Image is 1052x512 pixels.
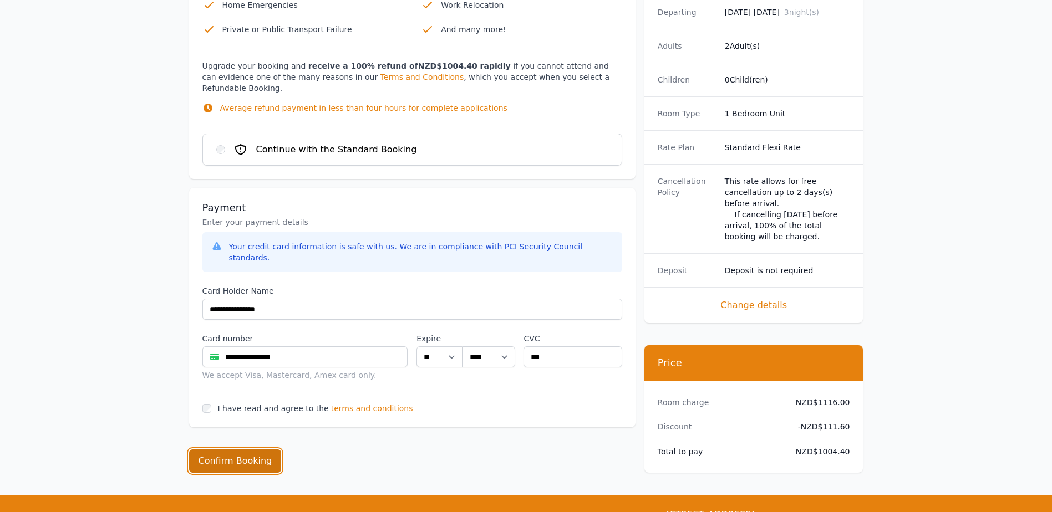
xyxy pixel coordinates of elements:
span: Change details [658,299,850,312]
label: Card number [202,333,408,344]
dt: Cancellation Policy [658,176,716,242]
p: Enter your payment details [202,217,622,228]
dd: - NZD$111.60 [792,421,850,432]
dt: Room charge [658,397,783,408]
strong: receive a 100% refund of NZD$1004.40 rapidly [308,62,511,70]
dd: 1 Bedroom Unit [725,108,850,119]
label: . [463,333,515,344]
p: Private or Public Transport Failure [222,23,404,36]
dd: Deposit is not required [725,265,850,276]
h3: Price [658,356,850,370]
dt: Deposit [658,265,716,276]
dd: 2 Adult(s) [725,40,850,52]
div: This rate allows for free cancellation up to 2 days(s) before arrival. If cancelling [DATE] befor... [725,176,850,242]
dd: NZD$1116.00 [792,397,850,408]
dt: Total to pay [658,446,783,457]
a: Terms and Conditions [380,73,464,81]
dd: NZD$1004.40 [792,446,850,457]
p: And many more! [441,23,622,36]
dd: [DATE] [DATE] [725,7,850,18]
h3: Payment [202,201,622,214]
dt: Room Type [658,108,716,119]
div: We accept Visa, Mastercard, Amex card only. [202,370,408,381]
dt: Children [658,74,716,85]
p: Average refund payment in less than four hours for complete applications [220,103,507,114]
span: 3 night(s) [784,8,819,17]
dt: Departing [658,7,716,18]
dt: Rate Plan [658,142,716,153]
span: Continue with the Standard Booking [256,143,417,156]
button: Confirm Booking [189,449,282,473]
dd: Standard Flexi Rate [725,142,850,153]
dt: Adults [658,40,716,52]
label: I have read and agree to the [218,404,329,413]
label: CVC [524,333,622,344]
label: Card Holder Name [202,285,622,296]
dd: 0 Child(ren) [725,74,850,85]
div: Your credit card information is safe with us. We are in compliance with PCI Security Council stan... [229,241,613,263]
dt: Discount [658,421,783,432]
p: Upgrade your booking and if you cannot attend and can evidence one of the many reasons in our , w... [202,60,622,125]
span: terms and conditions [331,403,413,414]
label: Expire [416,333,463,344]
